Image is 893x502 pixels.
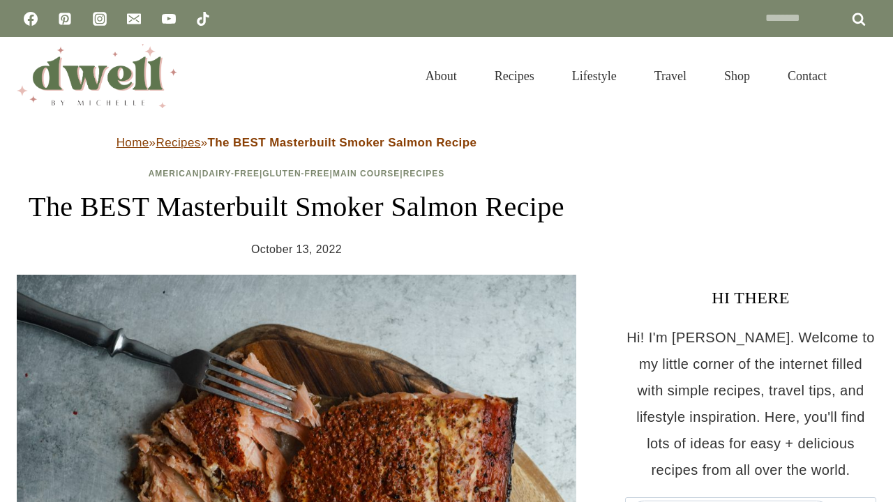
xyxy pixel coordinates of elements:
time: October 13, 2022 [251,239,342,260]
a: Lifestyle [553,52,636,100]
img: DWELL by michelle [17,44,177,108]
span: » » [117,136,477,149]
a: Email [120,5,148,33]
a: YouTube [155,5,183,33]
a: American [149,169,200,178]
a: Pinterest [51,5,79,33]
a: Shop [705,52,769,100]
button: View Search Form [853,64,876,88]
a: Travel [636,52,705,100]
h1: The BEST Masterbuilt Smoker Salmon Recipe [17,186,576,228]
a: Main Course [333,169,400,178]
a: Recipes [476,52,553,100]
p: Hi! I'm [PERSON_NAME]. Welcome to my little corner of the internet filled with simple recipes, tr... [625,324,876,483]
span: | | | | [149,169,445,178]
a: Home [117,136,149,149]
a: Recipes [156,136,200,149]
a: Gluten-Free [262,169,329,178]
a: Instagram [86,5,114,33]
a: Contact [769,52,846,100]
nav: Primary Navigation [407,52,846,100]
a: About [407,52,476,100]
a: Dairy-Free [202,169,260,178]
a: Facebook [17,5,45,33]
a: TikTok [189,5,217,33]
strong: The BEST Masterbuilt Smoker Salmon Recipe [208,136,477,149]
a: Recipes [403,169,445,178]
h3: HI THERE [625,285,876,310]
